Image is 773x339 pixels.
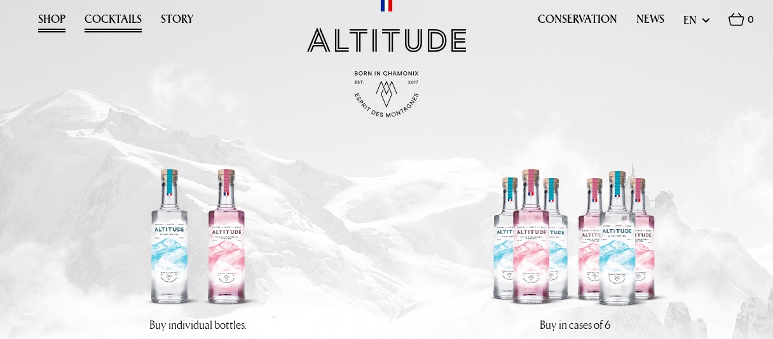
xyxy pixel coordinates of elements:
[161,13,194,32] a: Story
[729,13,754,33] a: 0
[85,13,142,32] a: Cocktails
[307,27,466,52] img: Altitude Gin
[636,13,664,32] a: News
[540,317,610,333] p: Buy in cases of 6
[149,317,247,333] p: Buy individual bottles.
[538,13,617,32] a: Conservation
[355,71,418,118] img: Born in Chamonix - Est. 2017 - Espirit des Montagnes
[729,13,744,26] img: Basket
[38,13,65,32] a: Shop
[103,162,294,317] img: Altitude Alpine Dry Gin & Alpine Strawberry Pink Gin | 43% ABV | 70cl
